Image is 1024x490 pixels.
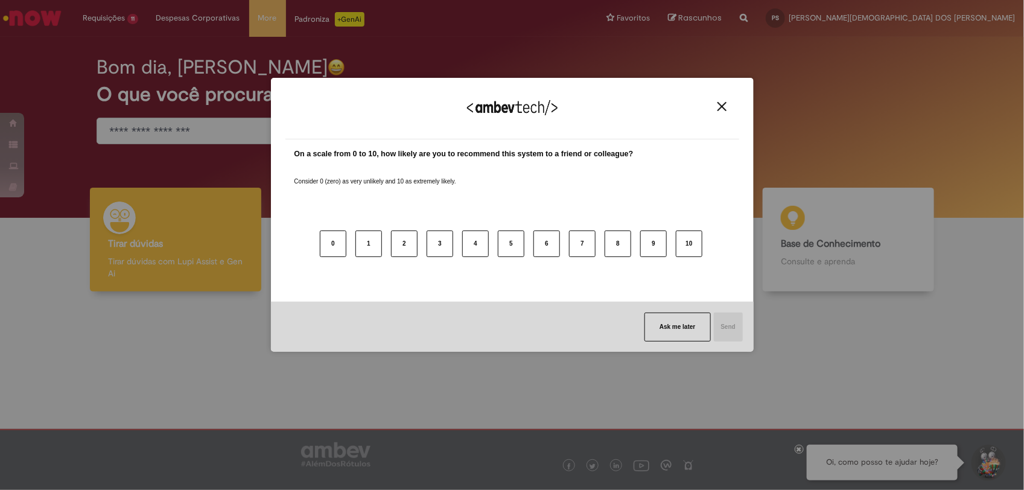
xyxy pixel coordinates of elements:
[294,148,634,160] label: On a scale from 0 to 10, how likely are you to recommend this system to a friend or colleague?
[355,231,382,257] button: 1
[676,231,702,257] button: 10
[717,102,727,111] img: Close
[498,231,524,257] button: 5
[391,231,418,257] button: 2
[294,163,456,186] label: Consider 0 (zero) as very unlikely and 10 as extremely likely.
[427,231,453,257] button: 3
[467,100,558,115] img: Logo Ambevtech
[640,231,667,257] button: 9
[533,231,560,257] button: 6
[644,313,710,342] button: Ask me later
[462,231,489,257] button: 4
[569,231,596,257] button: 7
[605,231,631,257] button: 8
[320,231,346,257] button: 0
[714,101,730,112] button: Close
